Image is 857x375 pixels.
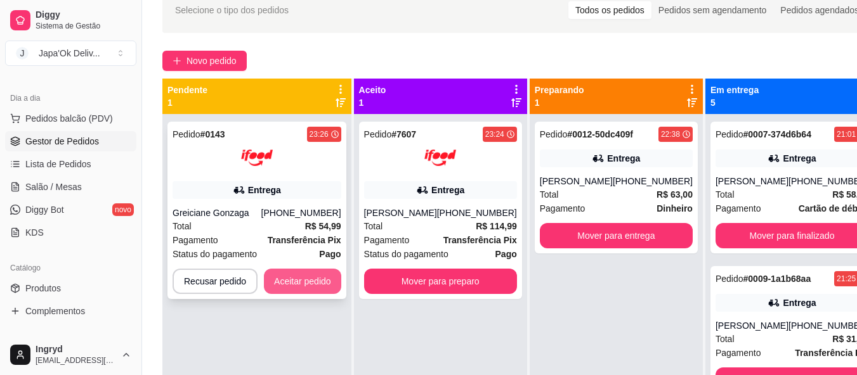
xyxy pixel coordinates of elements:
div: [PHONE_NUMBER] [613,175,693,187]
a: DiggySistema de Gestão [5,5,136,35]
span: Sistema de Gestão [36,21,131,31]
img: ifood [241,142,273,174]
span: Total [364,219,383,233]
strong: # 0143 [200,129,225,139]
span: Pagamento [540,201,586,215]
p: 5 [710,96,759,109]
div: Entrega [783,152,816,165]
button: Mover para entrega [540,223,693,248]
span: Total [716,187,735,201]
span: Lista de Pedidos [25,158,91,170]
span: Gestor de Pedidos [25,135,99,148]
div: [PHONE_NUMBER] [261,207,341,219]
span: Diggy Bot [25,203,64,216]
a: Gestor de Pedidos [5,131,136,151]
div: Dia a dia [5,88,136,108]
span: Novo pedido [186,54,237,68]
a: Produtos [5,278,136,298]
strong: # 7607 [391,129,416,139]
div: Entrega [783,296,816,309]
strong: # 0009-1a1b68aa [743,274,811,284]
button: Aceitar pedido [264,269,341,294]
div: Pedidos sem agendamento [651,1,773,19]
strong: Pago [319,249,341,259]
span: Selecione o tipo dos pedidos [175,3,289,17]
div: Catálogo [5,258,136,278]
p: 1 [359,96,386,109]
strong: R$ 54,99 [305,221,341,231]
a: Salão / Mesas [5,177,136,197]
span: Total [173,219,192,233]
button: Mover para preparo [364,269,517,294]
p: 1 [535,96,584,109]
div: Entrega [607,152,640,165]
span: Pedido [364,129,392,139]
span: Status do pagamento [173,247,257,261]
a: Complementos [5,301,136,321]
span: Total [540,187,559,201]
span: J [16,47,29,60]
button: Novo pedido [162,51,247,71]
div: Greiciane Gonzaga [173,207,261,219]
strong: Pago [495,249,517,259]
a: Diggy Botnovo [5,200,136,220]
div: Entrega [431,184,464,196]
div: [PERSON_NAME] [364,207,437,219]
p: 1 [167,96,207,109]
strong: R$ 114,99 [476,221,517,231]
div: [PERSON_NAME] [716,319,788,332]
button: Ingryd[EMAIL_ADDRESS][DOMAIN_NAME] [5,340,136,370]
button: Pedidos balcão (PDV) [5,108,136,129]
strong: # 0007-374d6b64 [743,129,811,139]
div: 22:38 [661,129,680,139]
span: Ingryd [36,344,116,355]
span: Pagamento [173,233,218,247]
div: Japa'Ok Deliv ... [39,47,100,60]
p: Pendente [167,84,207,96]
a: KDS [5,222,136,243]
span: Pedidos balcão (PDV) [25,112,113,125]
span: Pagamento [716,346,761,360]
span: [EMAIL_ADDRESS][DOMAIN_NAME] [36,355,116,365]
span: Pedido [716,129,743,139]
span: Pagamento [716,201,761,215]
p: Aceito [359,84,386,96]
div: 23:26 [310,129,329,139]
p: Preparando [535,84,584,96]
span: Pedido [540,129,568,139]
span: KDS [25,226,44,239]
span: Produtos [25,282,61,295]
span: Complementos [25,305,85,317]
div: 21:01 [837,129,856,139]
div: 21:25 [837,274,856,284]
button: Recusar pedido [173,269,258,294]
span: Status do pagamento [364,247,448,261]
div: Todos os pedidos [568,1,651,19]
strong: Dinheiro [657,203,693,213]
strong: R$ 63,00 [657,189,693,200]
a: Lista de Pedidos [5,154,136,174]
span: Salão / Mesas [25,181,82,193]
div: [PHONE_NUMBER] [437,207,517,219]
span: Diggy [36,10,131,21]
div: 23:24 [485,129,504,139]
button: Select a team [5,41,136,66]
span: Pedido [716,274,743,284]
span: Pagamento [364,233,410,247]
span: Total [716,332,735,346]
span: plus [173,56,181,65]
span: Pedido [173,129,200,139]
img: ifood [424,142,456,174]
strong: # 0012-50dc409f [567,129,633,139]
div: [PERSON_NAME] [540,175,613,187]
strong: Transferência Pix [268,235,341,245]
div: Entrega [248,184,281,196]
strong: Transferência Pix [443,235,517,245]
div: [PERSON_NAME] [716,175,788,187]
p: Em entrega [710,84,759,96]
